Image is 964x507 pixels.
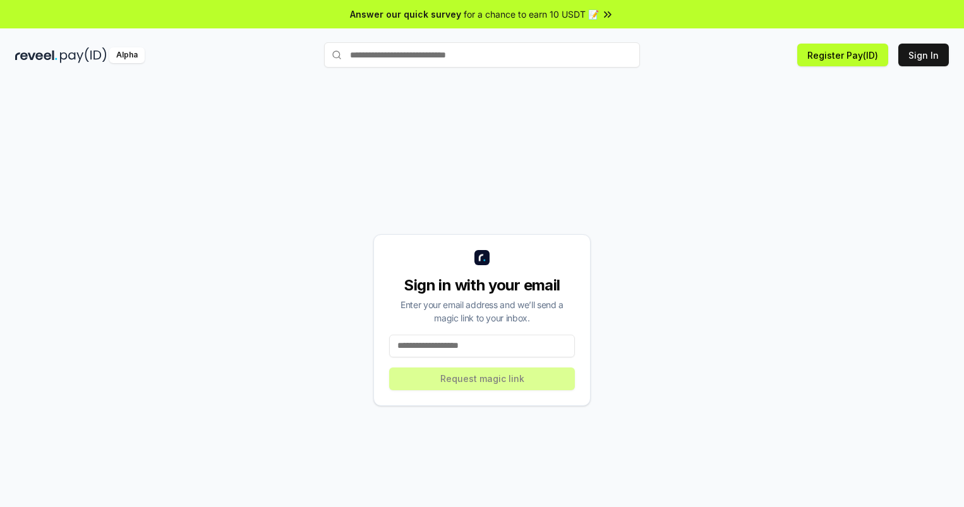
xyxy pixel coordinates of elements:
img: pay_id [60,47,107,63]
button: Register Pay(ID) [797,44,888,66]
div: Enter your email address and we’ll send a magic link to your inbox. [389,298,575,325]
span: for a chance to earn 10 USDT 📝 [464,8,599,21]
img: reveel_dark [15,47,57,63]
img: logo_small [474,250,490,265]
span: Answer our quick survey [350,8,461,21]
button: Sign In [898,44,949,66]
div: Alpha [109,47,145,63]
div: Sign in with your email [389,275,575,295]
